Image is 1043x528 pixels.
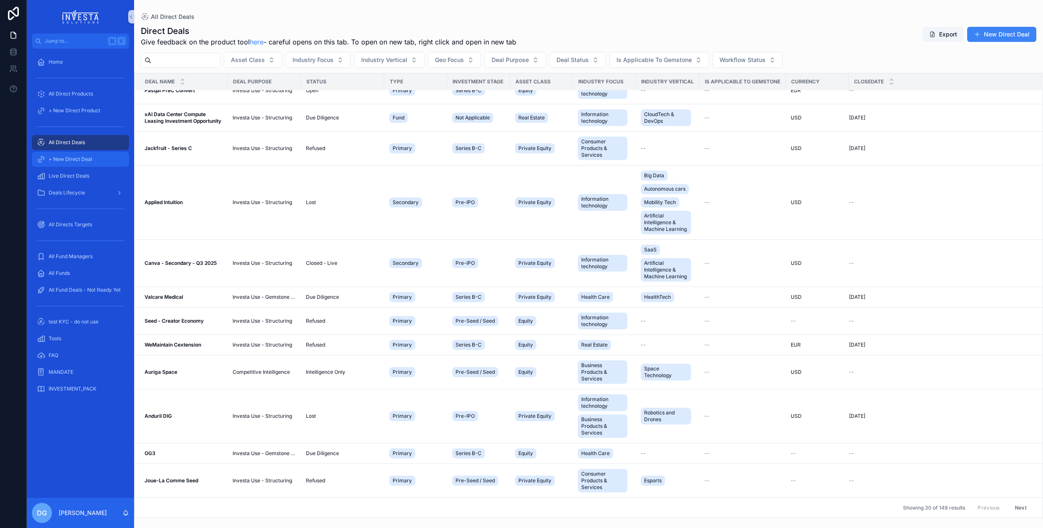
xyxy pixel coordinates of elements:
[49,173,89,179] span: Live Direct Deals
[456,199,475,206] span: Pre-IPO
[518,294,551,300] span: Private Equity
[515,314,568,328] a: Equity
[641,342,694,348] a: --
[849,199,1032,206] a: --
[233,199,296,206] a: Investa Use - Structuring
[389,256,442,270] a: Secondary
[233,114,296,121] a: Investa Use - Structuring
[641,169,694,236] a: Big DataAutonomous carsMobility TechArtificial Intelligence & Machine Learning
[145,294,183,300] strong: Valcare Medical
[32,135,129,150] a: All Direct Deals
[151,13,194,21] span: All Direct Deals
[578,359,631,386] a: Business Products & Services
[49,386,96,392] span: INVESTMENT_PACK
[145,145,192,151] strong: Jackfruit - Series C
[791,199,844,206] a: USD
[644,260,688,280] span: Artificial Intelligence & Machine Learning
[456,114,490,121] span: Not Applicable
[62,10,99,23] img: App logo
[704,87,709,94] span: --
[224,52,282,68] button: Select Button
[578,80,631,101] a: Information technology
[49,189,85,196] span: Deals Lifecycle
[49,221,92,228] span: All Directs Targets
[641,450,694,457] a: --
[791,342,801,348] span: EUR
[452,84,505,97] a: Series B-C
[641,342,646,348] span: --
[849,114,1032,121] a: [DATE]
[518,145,551,152] span: Private Equity
[233,450,296,457] a: Investa Use - Gemstone Only
[581,362,624,382] span: Business Products & Services
[452,447,505,460] a: Series B-C
[791,369,802,375] span: USD
[306,318,379,324] a: Refused
[849,342,1032,348] a: [DATE]
[306,199,379,206] a: Lost
[609,52,709,68] button: Select Button
[32,185,129,200] a: Deals Lifecycle
[32,54,129,70] a: Home
[578,135,631,162] a: Consumer Products & Services
[791,87,844,94] a: EUR
[49,156,92,163] span: + New Direct Deal
[389,338,442,352] a: Primary
[145,111,221,124] strong: xAI Data Center Compute Leasing Investment Opportunity
[306,199,316,206] span: Lost
[393,260,419,267] span: Secondary
[791,260,844,267] a: USD
[704,294,709,300] span: --
[704,294,781,300] a: --
[145,318,223,324] a: Seed - Creator Economy
[712,52,783,68] button: Select Button
[233,294,296,300] span: Investa Use - Gemstone Only
[515,365,568,379] a: Equity
[515,256,568,270] a: Private Equity
[641,290,694,304] a: HealthTech
[849,413,865,419] span: [DATE]
[578,108,631,128] a: Information technology
[141,13,194,21] a: All Direct Deals
[849,413,1032,419] a: [DATE]
[515,196,568,209] a: Private Equity
[393,199,419,206] span: Secondary
[306,145,325,152] span: Refused
[456,260,475,267] span: Pre-IPO
[456,413,475,419] span: Pre-IPO
[849,199,854,206] span: --
[49,318,98,325] span: test KYC - do not use
[354,52,424,68] button: Select Button
[49,91,93,97] span: All Direct Products
[32,266,129,281] a: All Funds
[704,318,709,324] span: --
[452,196,505,209] a: Pre-IPO
[641,243,694,283] a: SaaSArtificial Intelligence & Machine Learning
[32,249,129,264] a: All Fund Managers
[581,84,624,97] span: Information technology
[389,84,442,97] a: Primary
[49,369,73,375] span: MANDATE
[791,145,844,152] a: USD
[581,196,624,209] span: Information technology
[233,342,292,348] span: Investa Use - Structuring
[849,369,854,375] span: --
[581,111,624,124] span: Information technology
[581,138,624,158] span: Consumer Products & Services
[704,369,781,375] a: --
[49,107,100,114] span: + New Direct Product
[389,196,442,209] a: Secondary
[233,145,292,152] span: Investa Use - Structuring
[118,38,125,44] span: K
[389,111,442,124] a: Fund
[145,413,223,419] a: Anduril DIG
[518,199,551,206] span: Private Equity
[32,348,129,363] a: FAQ
[306,114,379,121] a: Due Diligence
[492,56,529,64] span: Deal Purpose
[641,145,694,152] a: --
[361,56,407,64] span: Industry Vertical
[515,290,568,304] a: Private Equity
[49,253,93,260] span: All Fund Managers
